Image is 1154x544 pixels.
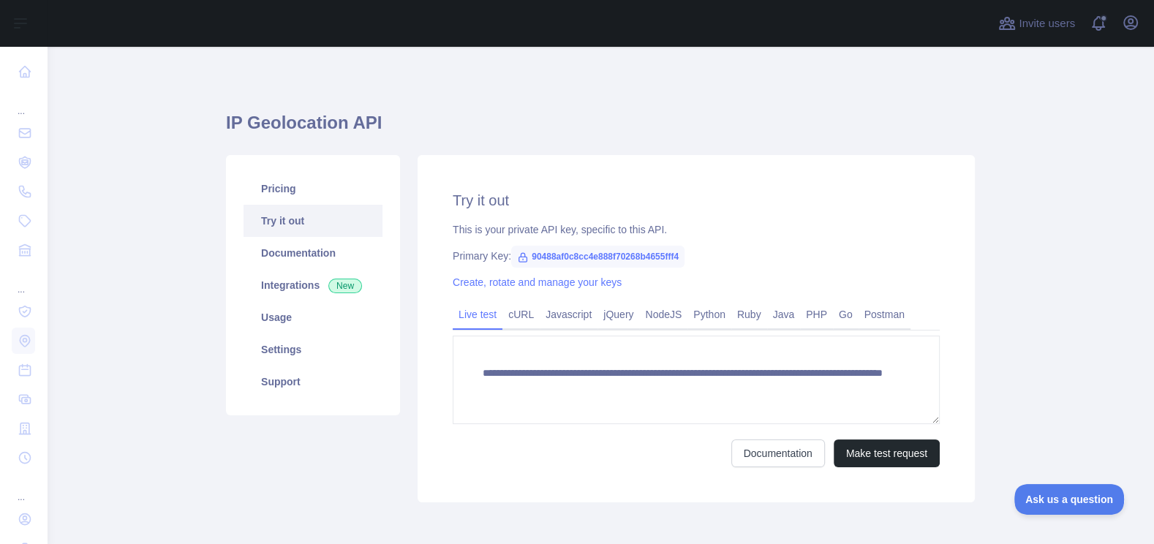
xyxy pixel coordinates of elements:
[244,301,382,333] a: Usage
[995,12,1078,35] button: Invite users
[639,303,687,326] a: NodeJS
[12,474,35,503] div: ...
[244,205,382,237] a: Try it out
[859,303,910,326] a: Postman
[833,303,859,326] a: Go
[1019,15,1075,32] span: Invite users
[540,303,597,326] a: Javascript
[731,303,767,326] a: Ruby
[687,303,731,326] a: Python
[244,173,382,205] a: Pricing
[511,246,685,268] span: 90488af0c8cc4e888f70268b4655fff4
[834,439,940,467] button: Make test request
[244,333,382,366] a: Settings
[767,303,801,326] a: Java
[453,222,940,237] div: This is your private API key, specific to this API.
[502,303,540,326] a: cURL
[226,111,975,146] h1: IP Geolocation API
[244,269,382,301] a: Integrations New
[244,237,382,269] a: Documentation
[453,276,622,288] a: Create, rotate and manage your keys
[328,279,362,293] span: New
[453,303,502,326] a: Live test
[453,249,940,263] div: Primary Key:
[800,303,833,326] a: PHP
[12,88,35,117] div: ...
[1014,484,1125,515] iframe: Toggle Customer Support
[244,366,382,398] a: Support
[12,266,35,295] div: ...
[453,190,940,211] h2: Try it out
[731,439,825,467] a: Documentation
[597,303,639,326] a: jQuery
